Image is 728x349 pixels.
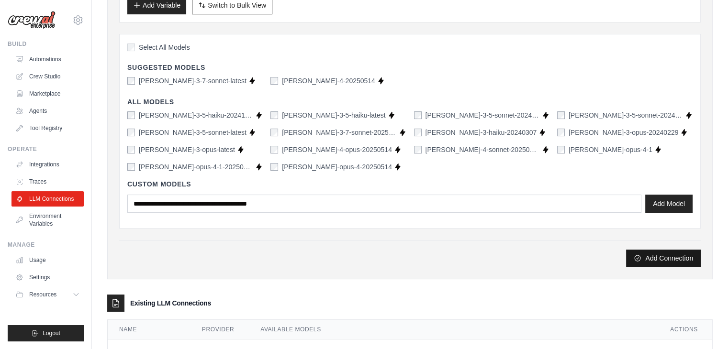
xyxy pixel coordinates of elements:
img: Logo [8,11,56,29]
a: Crew Studio [11,69,84,84]
label: claude-4-sonnet-20250514 [426,145,540,154]
a: Marketplace [11,86,84,101]
th: Provider [190,320,249,339]
a: Agents [11,103,84,119]
input: claude-3-7-sonnet-20250219 [270,129,278,136]
input: claude-3-5-sonnet-20241022 [557,111,565,119]
input: claude-3-7-sonnet-latest [127,77,135,85]
a: Usage [11,252,84,268]
div: Manage [8,241,84,249]
input: claude-3-haiku-20240307 [414,129,422,136]
input: claude-3-5-haiku-20241022 [127,111,135,119]
h4: Suggested Models [127,63,693,72]
input: claude-4-sonnet-20250514 [414,146,422,153]
label: claude-3-haiku-20240307 [426,128,537,137]
button: Add Model [645,195,693,213]
a: Integrations [11,157,84,172]
button: Add Connection [626,250,701,267]
th: Actions [659,320,712,339]
th: Name [108,320,190,339]
span: Logout [43,329,60,337]
div: Build [8,40,84,48]
label: claude-3-opus-latest [139,145,235,154]
label: claude-opus-4-20250514 [282,162,392,172]
label: claude-3-7-sonnet-20250219 [282,128,396,137]
span: Resources [29,291,56,298]
input: claude-sonnet-4-20250514 [270,77,278,85]
h4: Custom Models [127,179,693,189]
a: Settings [11,270,84,285]
label: claude-3-7-sonnet-latest [139,76,246,86]
a: Tool Registry [11,120,84,136]
div: Operate [8,145,84,153]
label: claude-3-opus-20240229 [569,128,679,137]
label: claude-3-5-sonnet-20240620 [426,110,540,120]
h4: All Models [127,97,693,107]
h3: Existing LLM Connections [130,298,211,308]
input: claude-4-opus-20250514 [270,146,278,153]
input: claude-opus-4-1 [557,146,565,153]
label: claude-4-opus-20250514 [282,145,392,154]
input: claude-3-5-sonnet-latest [127,129,135,136]
span: Select All Models [139,43,190,52]
button: Logout [8,325,84,341]
span: Switch to Bulk View [208,0,266,10]
label: claude-3-5-haiku-latest [282,110,385,120]
input: claude-3-opus-20240229 [557,129,565,136]
a: Environment Variables [11,208,84,231]
input: claude-3-5-haiku-latest [270,111,278,119]
button: Resources [11,287,84,302]
input: Select All Models [127,44,135,51]
label: claude-opus-4-1-20250805 [139,162,253,172]
a: LLM Connections [11,191,84,207]
label: claude-sonnet-4-20250514 [282,76,375,86]
th: Available Models [249,320,659,339]
label: claude-3-5-sonnet-latest [139,128,246,137]
a: Traces [11,174,84,189]
label: claude-3-5-haiku-20241022 [139,110,253,120]
input: claude-opus-4-20250514 [270,163,278,171]
label: claude-opus-4-1 [569,145,652,154]
input: claude-opus-4-1-20250805 [127,163,135,171]
label: claude-3-5-sonnet-20241022 [569,110,683,120]
input: claude-3-5-sonnet-20240620 [414,111,422,119]
a: Automations [11,52,84,67]
input: claude-3-opus-latest [127,146,135,153]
